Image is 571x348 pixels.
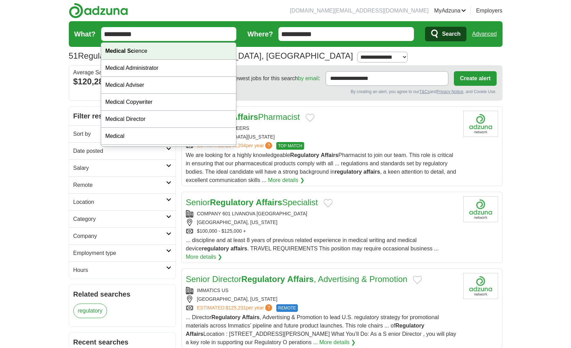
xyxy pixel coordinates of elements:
[186,237,439,251] span: ... discipline and at least 8 years of previous related experience in medical writing and medical...
[73,75,171,88] div: $120,283
[187,89,497,95] div: By creating an alert, you agree to our and , and Cookie Use.
[73,289,171,299] h2: Related searches
[364,169,380,175] strong: affairs
[186,125,458,132] div: PHARMACY CAREERS
[242,314,260,320] strong: Affairs
[69,125,176,142] a: Sort by
[101,77,236,94] div: Medical Adviser
[73,181,166,189] h2: Remote
[242,274,285,284] strong: Regulatory
[73,232,166,240] h2: Company
[73,130,166,138] h2: Sort by
[437,89,463,94] a: Privacy Notice
[186,112,300,122] a: Regulatory AffairsPharmacist
[73,215,166,223] h2: Category
[73,198,166,206] h2: Location
[442,27,460,41] span: Search
[69,262,176,279] a: Hours
[305,114,315,122] button: Add to favorite jobs
[186,314,456,345] span: ... Director , Advertising & Promotion to lead U.S. regulatory strategy for promotional materials...
[186,331,204,337] strong: Affairs
[69,176,176,193] a: Remote
[335,169,362,175] strong: regulatory
[413,276,422,284] button: Add to favorite jobs
[69,245,176,262] a: Employment type
[69,227,176,245] a: Company
[74,29,96,39] label: What?
[73,147,166,155] h2: Date posted
[69,159,176,176] a: Salary
[232,112,258,122] strong: Affairs
[290,152,319,158] strong: Regulatory
[226,143,246,148] span: $148,204
[186,152,456,183] span: We are looking for a highly knowledgeable Pharmacist to join our team. This role is critical in e...
[69,51,353,60] h1: Regulatory Affairs Jobs in [GEOGRAPHIC_DATA], [GEOGRAPHIC_DATA]
[73,337,171,347] h2: Recent searches
[319,338,356,347] a: More details ❯
[73,164,166,172] h2: Salary
[73,249,166,257] h2: Employment type
[186,296,458,303] div: [GEOGRAPHIC_DATA], [US_STATE]
[268,176,304,184] a: More details ❯
[210,198,253,207] strong: Regulatory
[434,7,466,15] a: MyAdzuna
[321,152,338,158] strong: Affairs
[69,3,128,18] img: Adzuna logo
[73,266,166,274] h2: Hours
[101,43,236,60] div: ience
[186,274,408,284] a: Senior DirectorRegulatory Affairs, Advertising & Promotion
[201,74,320,83] span: Receive the newest jobs for this search :
[463,111,498,137] img: Company logo
[290,7,429,15] li: [DOMAIN_NAME][EMAIL_ADDRESS][DOMAIN_NAME]
[73,70,171,75] div: Average Salary
[476,7,503,15] a: Employers
[463,273,498,299] img: Company logo
[69,107,176,125] h2: Filter results
[395,323,424,329] strong: Regulatory
[247,29,273,39] label: Where?
[211,314,240,320] strong: Regulatory
[324,199,333,207] button: Add to favorite jobs
[472,27,497,41] a: Advanced
[105,48,134,54] strong: Medical Sc
[265,304,272,311] span: ?
[101,94,236,111] div: Medical Copywriter
[186,287,458,294] div: IMMATICS US
[226,305,246,310] span: $125,231
[202,246,229,251] strong: regulatory
[186,133,458,141] div: [GEOGRAPHIC_DATA][US_STATE]
[186,210,458,217] div: COMPANY 601 LIVANOVA [GEOGRAPHIC_DATA]
[463,196,498,222] img: Company logo
[186,198,318,207] a: SeniorRegulatory AffairsSpecialist
[69,210,176,227] a: Category
[276,142,304,150] span: TOP MATCH
[230,246,247,251] strong: affairs
[419,89,430,94] a: T&Cs
[73,304,107,318] a: regulatory
[197,304,274,312] a: ESTIMATED:$125,231per year?
[101,145,236,162] div: Locum Medical
[425,27,466,41] button: Search
[186,219,458,226] div: [GEOGRAPHIC_DATA], [US_STATE]
[69,50,78,62] span: 51
[69,193,176,210] a: Location
[454,71,496,86] button: Create alert
[287,274,314,284] strong: Affairs
[256,198,282,207] strong: Affairs
[298,75,319,81] a: by email
[101,60,236,77] div: Medical Administrator
[101,128,236,145] div: Medical
[101,111,236,128] div: Medical Director
[69,142,176,159] a: Date posted
[186,253,222,261] a: More details ❯
[276,304,297,312] span: REMOTE
[186,227,458,235] div: $100,000 - $125,000 +
[265,142,272,149] span: ?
